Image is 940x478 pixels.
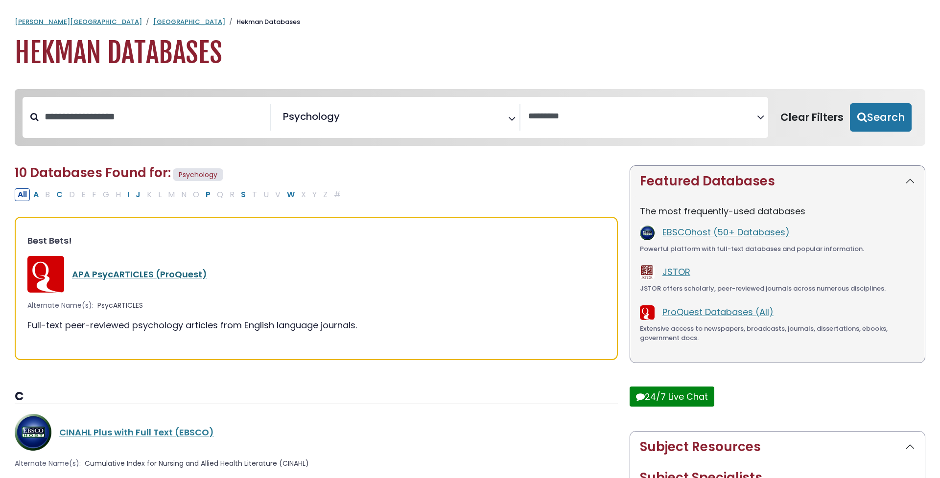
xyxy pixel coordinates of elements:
button: Filter Results A [30,188,42,201]
div: Alpha-list to filter by first letter of database name [15,188,345,200]
div: JSTOR offers scholarly, peer-reviewed journals across numerous disciplines. [640,284,915,294]
h1: Hekman Databases [15,37,925,69]
a: ProQuest Databases (All) [662,306,774,318]
input: Search database by title or keyword [39,109,270,125]
h3: C [15,389,618,404]
button: Clear Filters [774,103,850,132]
button: Submit for Search Results [850,103,912,132]
button: Filter Results S [238,188,249,201]
textarea: Search [528,112,757,122]
button: Filter Results I [124,188,132,201]
div: Full-text peer-reviewed psychology articles from English language journals. [27,319,605,332]
a: JSTOR [662,266,690,278]
button: 24/7 Live Chat [630,387,714,407]
button: Filter Results J [133,188,143,201]
span: PsycARTICLES [97,300,143,311]
li: Hekman Databases [225,17,300,27]
span: Cumulative Index for Nursing and Allied Health Literature (CINAHL) [85,458,309,469]
div: Extensive access to newspapers, broadcasts, journals, dissertations, ebooks, government docs. [640,324,915,343]
span: 10 Databases Found for: [15,164,171,182]
nav: breadcrumb [15,17,925,27]
button: Filter Results P [203,188,213,201]
div: Powerful platform with full-text databases and popular information. [640,244,915,254]
a: [GEOGRAPHIC_DATA] [153,17,225,26]
span: Alternate Name(s): [27,300,94,311]
li: Psychology [279,109,340,124]
a: CINAHL Plus with Full Text (EBSCO) [59,426,214,438]
button: Filter Results C [53,188,66,201]
a: EBSCOhost (50+ Databases) [662,226,790,238]
button: Featured Databases [630,166,925,197]
h3: Best Bets! [27,235,605,246]
span: Psychology [283,109,340,124]
textarea: Search [342,114,349,125]
span: Psychology [173,168,223,182]
a: [PERSON_NAME][GEOGRAPHIC_DATA] [15,17,142,26]
button: Subject Resources [630,432,925,462]
button: Filter Results W [284,188,298,201]
button: All [15,188,30,201]
a: APA PsycARTICLES (ProQuest) [72,268,207,280]
span: Alternate Name(s): [15,458,81,469]
p: The most frequently-used databases [640,205,915,218]
nav: Search filters [15,89,925,146]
